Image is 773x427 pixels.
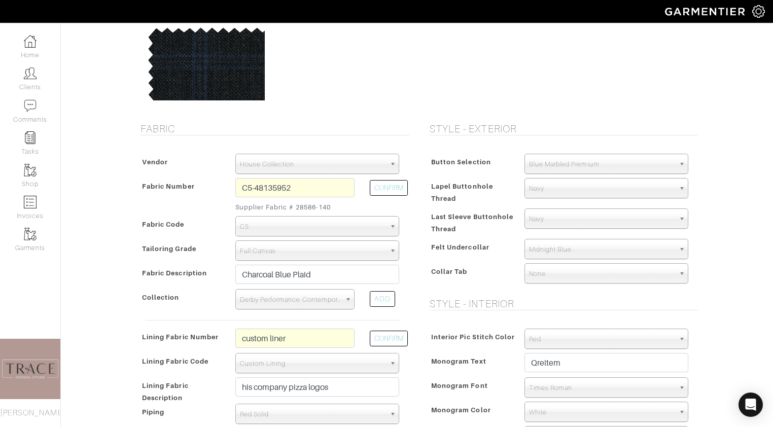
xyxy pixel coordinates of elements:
[24,228,37,240] img: garments-icon-b7da505a4dc4fd61783c78ac3ca0ef83fa9d6f193b1c9dc38574b1d14d53ca28.png
[529,154,675,174] span: Blue Marbled Premium
[142,217,185,232] span: Fabric Code
[431,330,515,344] span: Interior Pic Stitch Color
[752,5,765,18] img: gear-icon-white-bd11855cb880d31180b6d7d6211b90ccbf57a29d726f0c71d8c61bd08dd39cc2.png
[431,264,468,279] span: Collar Tab
[142,354,208,369] span: Lining Fabric Code
[240,353,385,374] span: Custom Lining
[142,179,195,194] span: Fabric Number
[529,378,675,398] span: Times Roman
[370,180,408,196] button: CONFIRM
[240,290,341,310] span: Derby Performance Contemporary Suitings v20011
[431,354,486,369] span: Monogram Text
[431,403,491,417] span: Monogram Color
[240,241,385,261] span: Full Canvas
[142,266,207,280] span: Fabric Description
[24,164,37,176] img: garments-icon-b7da505a4dc4fd61783c78ac3ca0ef83fa9d6f193b1c9dc38574b1d14d53ca28.png
[142,330,219,344] span: Lining Fabric Number
[431,155,491,169] span: Button Selection
[529,179,675,199] span: Navy
[430,298,698,310] h5: Style - Interior
[431,179,493,206] span: Lapel Buttonhole Thread
[529,239,675,260] span: Midnight Blue
[142,241,196,256] span: Tailoring Grade
[24,196,37,208] img: orders-icon-0abe47150d42831381b5fb84f609e132dff9fe21cb692f30cb5eec754e2cba89.png
[370,291,395,307] div: ADD
[140,123,409,135] h5: Fabric
[529,402,675,422] span: White
[24,35,37,48] img: dashboard-icon-dbcd8f5a0b271acd01030246c82b418ddd0df26cd7fceb0bd07c9910d44c42f6.png
[142,378,189,405] span: Lining Fabric Description
[24,99,37,112] img: comment-icon-a0a6a9ef722e966f86d9cbdc48e553b5cf19dbc54f86b18d962a5391bc8f6eb6.png
[529,329,675,349] span: Red
[235,202,355,212] small: Supplier Fabric # 28586-140
[739,393,763,417] div: Open Intercom Messenger
[529,264,675,284] span: None
[370,331,408,346] button: CONFIRM
[240,404,385,424] span: Red Solid
[529,209,675,229] span: Navy
[142,155,168,169] span: Vendor
[240,154,385,174] span: House Collection
[431,209,513,236] span: Last Sleeve Buttonhole Thread
[24,131,37,144] img: reminder-icon-8004d30b9f0a5d33ae49ab947aed9ed385cf756f9e5892f1edd6e32f2345188e.png
[24,67,37,80] img: clients-icon-6bae9207a08558b7cb47a8932f037763ab4055f8c8b6bfacd5dc20c3e0201464.png
[431,240,489,255] span: Felt Undercollar
[660,3,752,20] img: garmentier-logo-header-white-b43fb05a5012e4ada735d5af1a66efaba907eab6374d6393d1fbf88cb4ef424d.png
[430,123,698,135] h5: Style - Exterior
[142,290,180,305] span: Collection
[240,217,385,237] span: C5
[142,405,164,419] span: Piping
[431,378,488,393] span: Monogram Font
